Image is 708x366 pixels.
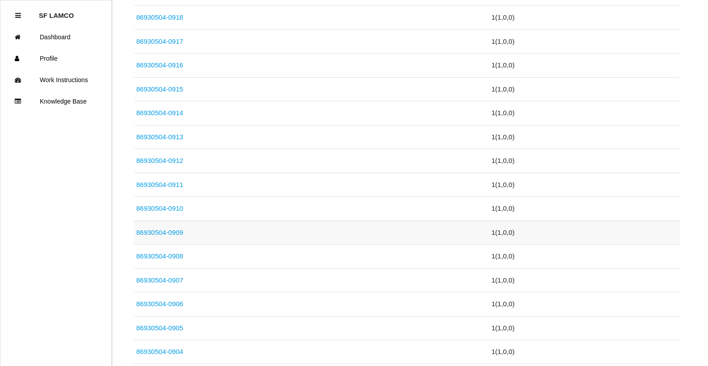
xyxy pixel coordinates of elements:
a: 86930504-0912 [136,157,183,164]
a: 86930504-0916 [136,61,183,69]
a: 86930504-0906 [136,300,183,308]
td: 1 ( 1 , 0 , 0 ) [489,340,679,364]
td: 1 ( 1 , 0 , 0 ) [489,125,679,149]
a: 86930504-0907 [136,276,183,284]
a: Knowledge Base [0,91,111,112]
td: 1 ( 1 , 0 , 0 ) [489,77,679,101]
a: 86930504-0905 [136,324,183,332]
td: 1 ( 1 , 0 , 0 ) [489,101,679,125]
td: 1 ( 1 , 0 , 0 ) [489,149,679,173]
td: 1 ( 1 , 0 , 0 ) [489,54,679,78]
div: Close [15,5,21,26]
p: SF LAMCO [39,5,74,19]
a: 86930504-0917 [136,37,183,45]
a: 86930504-0904 [136,348,183,355]
a: 86930504-0918 [136,13,183,21]
td: 1 ( 1 , 0 , 0 ) [489,6,679,30]
a: 86930504-0909 [136,229,183,236]
a: Dashboard [0,26,111,48]
a: 86930504-0910 [136,204,183,212]
td: 1 ( 1 , 0 , 0 ) [489,173,679,197]
a: 86930504-0911 [136,181,183,188]
td: 1 ( 1 , 0 , 0 ) [489,316,679,340]
a: 86930504-0914 [136,109,183,116]
a: 86930504-0913 [136,133,183,141]
a: Work Instructions [0,69,111,91]
td: 1 ( 1 , 0 , 0 ) [489,197,679,221]
a: Profile [0,48,111,69]
a: 86930504-0908 [136,252,183,260]
td: 1 ( 1 , 0 , 0 ) [489,220,679,245]
td: 1 ( 1 , 0 , 0 ) [489,245,679,269]
td: 1 ( 1 , 0 , 0 ) [489,292,679,316]
a: 86930504-0915 [136,85,183,93]
td: 1 ( 1 , 0 , 0 ) [489,29,679,54]
td: 1 ( 1 , 0 , 0 ) [489,268,679,292]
